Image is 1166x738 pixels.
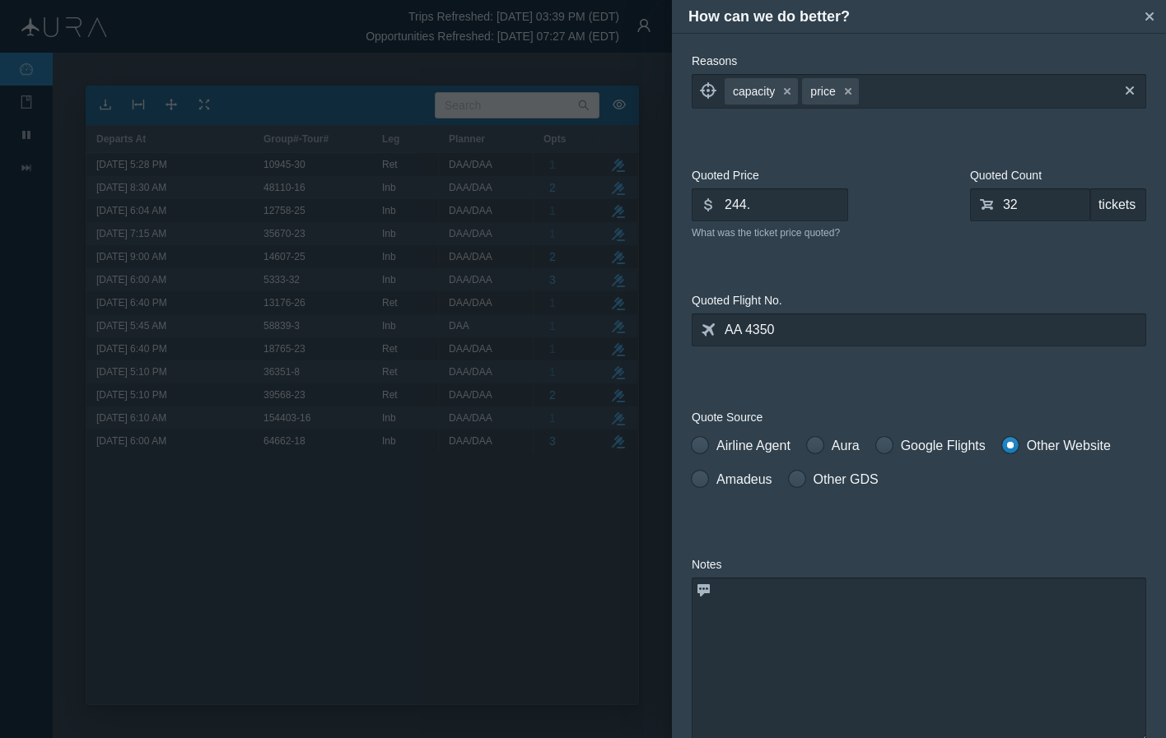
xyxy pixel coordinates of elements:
[692,169,759,182] span: Quoted Price
[692,436,791,456] label: Airline Agent
[1002,436,1111,456] label: Other Website
[1090,188,1146,221] div: tickets
[692,225,848,240] div: What was the ticket price quoted?
[692,558,722,571] span: Notes
[1137,4,1162,29] button: Close
[692,294,782,307] span: Quoted Flight No.
[692,470,772,490] label: Amadeus
[810,83,835,100] span: price
[807,436,860,456] label: Aura
[789,470,879,490] label: Other GDS
[692,54,737,67] span: Reasons
[692,411,763,424] span: Quote Source
[876,436,986,456] label: Google Flights
[733,83,775,100] span: capacity
[970,169,1042,182] span: Quoted Count
[688,6,1137,28] h4: How can we do better?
